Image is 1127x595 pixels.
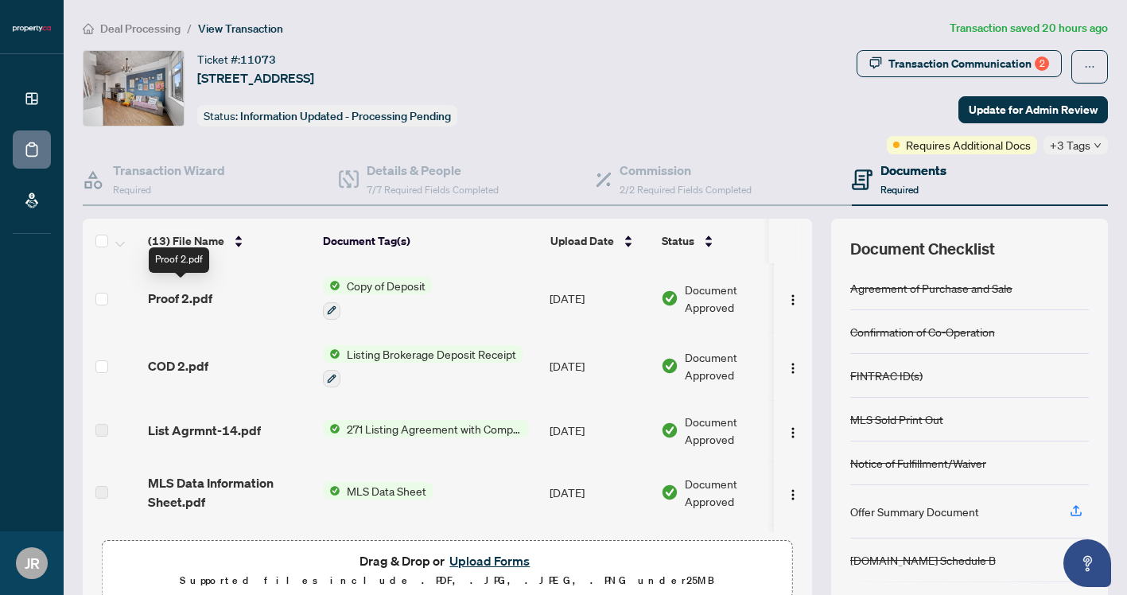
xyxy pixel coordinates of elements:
[857,50,1062,77] button: Transaction Communication2
[1035,56,1049,71] div: 2
[340,482,433,500] span: MLS Data Sheet
[340,345,523,363] span: Listing Brokerage Deposit Receipt
[113,184,151,196] span: Required
[543,524,655,593] td: [DATE]
[1063,539,1111,587] button: Open asap
[543,400,655,461] td: [DATE]
[340,420,529,437] span: 271 Listing Agreement with Company Schedule A
[25,552,40,574] span: JR
[142,219,317,263] th: (13) File Name
[323,420,529,437] button: Status Icon271 Listing Agreement with Company Schedule A
[661,422,678,439] img: Document Status
[187,19,192,37] li: /
[198,21,283,36] span: View Transaction
[323,277,432,320] button: Status IconCopy of Deposit
[620,184,752,196] span: 2/2 Required Fields Completed
[83,23,94,34] span: home
[148,473,310,511] span: MLS Data Information Sheet.pdf
[323,482,433,500] button: Status IconMLS Data Sheet
[787,362,799,375] img: Logo
[84,51,184,126] img: IMG-C12421474_1.jpg
[950,19,1108,37] article: Transaction saved 20 hours ago
[780,286,806,311] button: Logo
[787,426,799,439] img: Logo
[685,281,783,316] span: Document Approved
[323,277,340,294] img: Status Icon
[240,109,451,123] span: Information Updated - Processing Pending
[850,551,996,569] div: [DOMAIN_NAME] Schedule B
[906,136,1031,154] span: Requires Additional Docs
[544,219,655,263] th: Upload Date
[620,161,752,180] h4: Commission
[685,413,783,448] span: Document Approved
[780,480,806,505] button: Logo
[780,353,806,379] button: Logo
[880,184,919,196] span: Required
[655,219,791,263] th: Status
[1084,61,1095,72] span: ellipsis
[323,345,340,363] img: Status Icon
[13,24,51,33] img: logo
[662,232,694,250] span: Status
[850,279,1012,297] div: Agreement of Purchase and Sale
[685,475,783,510] span: Document Approved
[1094,142,1102,150] span: down
[787,294,799,306] img: Logo
[367,161,499,180] h4: Details & People
[1050,136,1090,154] span: +3 Tags
[148,421,261,440] span: List Agrmnt-14.pdf
[969,97,1098,122] span: Update for Admin Review
[661,484,678,501] img: Document Status
[149,247,209,273] div: Proof 2.pdf
[850,454,986,472] div: Notice of Fulfillment/Waiver
[850,238,995,260] span: Document Checklist
[112,571,783,590] p: Supported files include .PDF, .JPG, .JPEG, .PNG under 25 MB
[850,323,995,340] div: Confirmation of Co-Operation
[850,410,943,428] div: MLS Sold Print Out
[445,550,534,571] button: Upload Forms
[323,345,523,388] button: Status IconListing Brokerage Deposit Receipt
[543,332,655,401] td: [DATE]
[880,161,946,180] h4: Documents
[323,482,340,500] img: Status Icon
[787,488,799,501] img: Logo
[780,418,806,443] button: Logo
[543,264,655,332] td: [DATE]
[100,21,181,36] span: Deal Processing
[888,51,1049,76] div: Transaction Communication
[367,184,499,196] span: 7/7 Required Fields Completed
[958,96,1108,123] button: Update for Admin Review
[543,461,655,524] td: [DATE]
[359,550,534,571] span: Drag & Drop or
[661,357,678,375] img: Document Status
[148,289,212,308] span: Proof 2.pdf
[148,232,224,250] span: (13) File Name
[317,219,544,263] th: Document Tag(s)
[197,105,457,126] div: Status:
[850,367,923,384] div: FINTRAC ID(s)
[323,420,340,437] img: Status Icon
[197,50,276,68] div: Ticket #:
[240,52,276,67] span: 11073
[340,277,432,294] span: Copy of Deposit
[685,348,783,383] span: Document Approved
[850,503,979,520] div: Offer Summary Document
[661,290,678,307] img: Document Status
[148,356,208,375] span: COD 2.pdf
[550,232,614,250] span: Upload Date
[197,68,314,87] span: [STREET_ADDRESS]
[113,161,225,180] h4: Transaction Wizard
